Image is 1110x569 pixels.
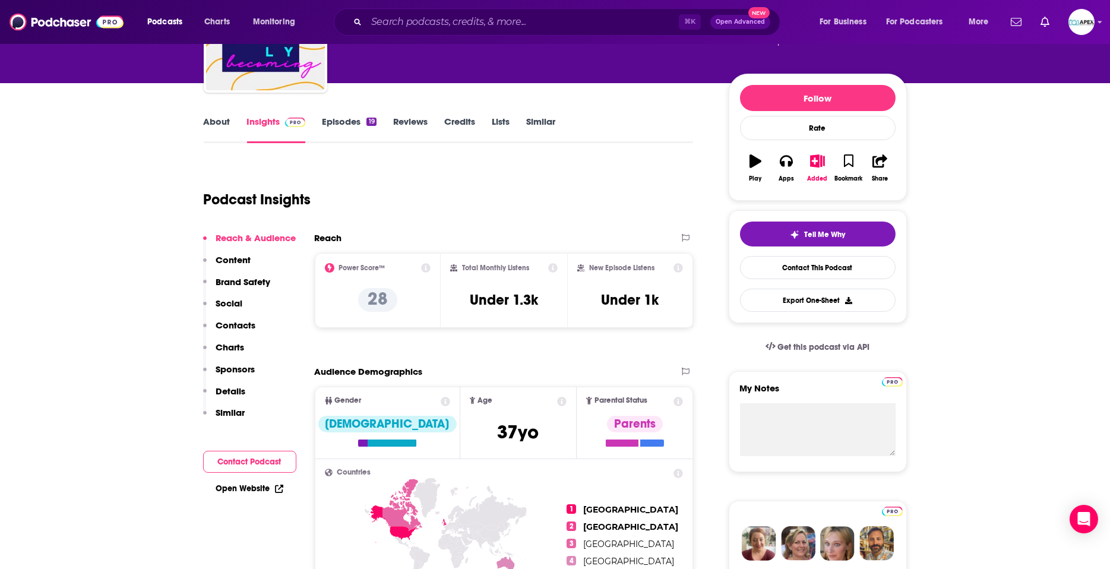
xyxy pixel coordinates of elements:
div: 19 [366,118,376,126]
span: Tell Me Why [804,230,845,239]
input: Search podcasts, credits, & more... [366,12,679,31]
span: Podcasts [147,14,182,30]
div: Added [808,175,828,182]
span: 37 yo [497,421,539,444]
span: Logged in as Apex [1068,9,1095,35]
p: Contacts [216,320,256,331]
div: Parents [607,416,663,432]
span: 4 [567,556,576,565]
button: Similar [203,407,245,429]
button: Bookmark [833,147,864,189]
a: Reviews [393,116,428,143]
span: Age [477,397,492,404]
button: open menu [811,12,881,31]
img: User Profile [1068,9,1095,35]
div: Bookmark [834,175,862,182]
button: Apps [771,147,802,189]
a: Charts [197,12,237,31]
span: Countries [337,469,371,476]
h2: Power Score™ [339,264,385,272]
p: 28 [358,288,397,312]
p: Reach & Audience [216,232,296,244]
button: Social [203,298,243,320]
div: Apps [779,175,794,182]
button: open menu [878,12,960,31]
img: Jon Profile [859,526,894,561]
button: Open AdvancedNew [710,15,770,29]
button: Follow [740,85,896,111]
a: Pro website [882,375,903,387]
button: Sponsors [203,363,255,385]
span: 3 [567,539,576,548]
button: Brand Safety [203,276,271,298]
button: Details [203,385,246,407]
button: Charts [203,342,245,363]
p: Similar [216,407,245,418]
button: open menu [245,12,311,31]
button: Contact Podcast [203,451,296,473]
a: Get this podcast via API [756,333,880,362]
button: open menu [139,12,198,31]
h2: Total Monthly Listens [462,264,529,272]
img: Podchaser - Follow, Share and Rate Podcasts [10,11,124,33]
div: Search podcasts, credits, & more... [345,8,792,36]
span: Monitoring [253,14,295,30]
h2: New Episode Listens [589,264,654,272]
a: Show notifications dropdown [1036,12,1054,32]
button: tell me why sparkleTell Me Why [740,222,896,246]
span: 2 [567,521,576,531]
p: Charts [216,342,245,353]
button: Show profile menu [1068,9,1095,35]
span: More [969,14,989,30]
img: Jules Profile [820,526,855,561]
button: Content [203,254,251,276]
a: Lists [492,116,510,143]
div: Rate [740,116,896,140]
p: Brand Safety [216,276,271,287]
span: Open Advanced [716,19,765,25]
a: Open Website [216,483,283,494]
p: Details [216,385,246,397]
span: New [748,7,770,18]
a: About [204,116,230,143]
a: Episodes19 [322,116,376,143]
h2: Reach [315,232,342,244]
div: [DEMOGRAPHIC_DATA] [318,416,457,432]
button: Contacts [203,320,256,342]
img: Podchaser Pro [882,507,903,516]
button: Added [802,147,833,189]
span: For Business [820,14,867,30]
span: Parental Status [594,397,647,404]
label: My Notes [740,383,896,403]
img: Podchaser Pro [882,377,903,387]
img: Podchaser Pro [285,118,306,127]
span: [GEOGRAPHIC_DATA] [583,521,678,532]
span: [GEOGRAPHIC_DATA] [583,504,678,515]
img: Sydney Profile [742,526,776,561]
span: Charts [204,14,230,30]
button: Reach & Audience [203,232,296,254]
p: Sponsors [216,363,255,375]
div: Share [872,175,888,182]
span: 1 [567,504,576,514]
h3: Under 1.3k [470,291,538,309]
div: Open Intercom Messenger [1070,505,1098,533]
p: Social [216,298,243,309]
button: open menu [960,12,1004,31]
a: Contact This Podcast [740,256,896,279]
span: ⌘ K [679,14,701,30]
h1: Podcast Insights [204,191,311,208]
span: For Podcasters [886,14,943,30]
p: Content [216,254,251,265]
span: Get this podcast via API [777,342,869,352]
button: Play [740,147,771,189]
h3: Under 1k [602,291,659,309]
button: Export One-Sheet [740,289,896,312]
a: Show notifications dropdown [1006,12,1026,32]
h2: Audience Demographics [315,366,423,377]
a: Pro website [882,505,903,516]
img: tell me why sparkle [790,230,799,239]
img: Barbara Profile [781,526,815,561]
a: Similar [526,116,555,143]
